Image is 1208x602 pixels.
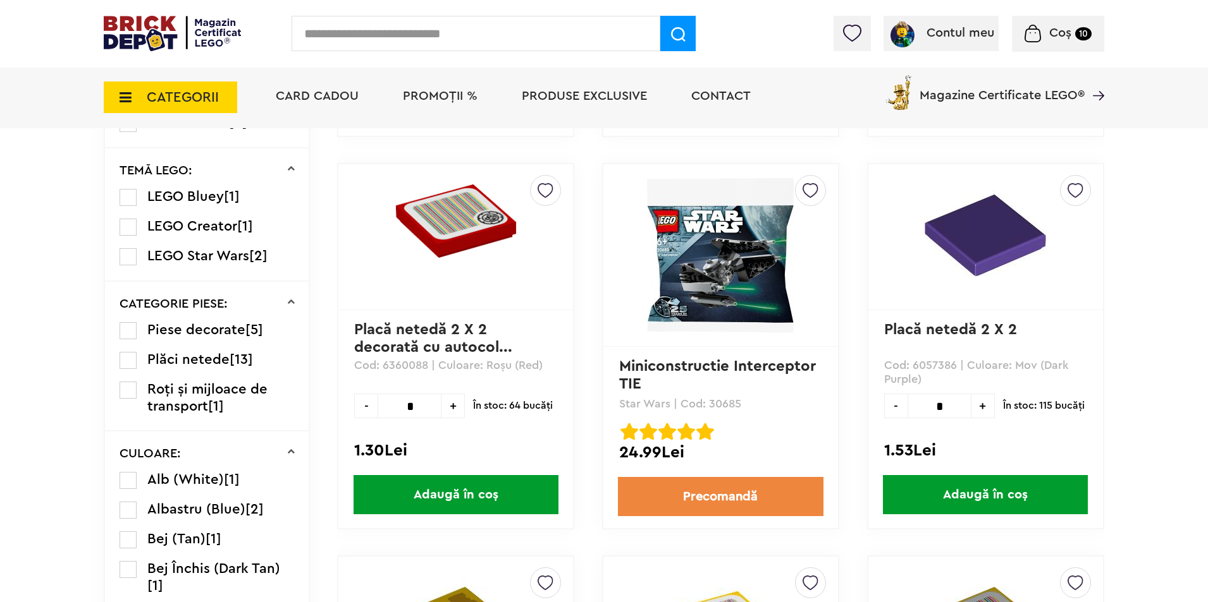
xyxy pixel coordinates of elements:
[473,394,553,418] span: În stoc: 64 bucăţi
[522,90,647,102] a: Produse exclusive
[677,423,695,440] img: Evaluare cu stele
[147,532,206,546] span: Bej (Tan)
[889,27,994,39] a: Contul meu
[884,394,908,418] span: -
[338,475,573,514] a: Adaugă în coș
[868,475,1103,514] a: Adaugă în coș
[1049,27,1071,39] span: Coș
[147,90,219,104] span: CATEGORII
[696,423,714,440] img: Evaluare cu stele
[691,90,751,102] a: Contact
[147,502,245,516] span: Albastru (Blue)
[147,562,280,575] span: Bej Închis (Dark Tan)
[884,442,1087,459] div: 1.53Lei
[441,394,465,418] span: +
[147,579,163,593] span: [1]
[230,352,253,366] span: [13]
[147,190,224,203] span: LEGO Bluey
[120,164,192,177] p: TEMĂ LEGO:
[620,423,638,440] img: Evaluare cu stele
[927,27,994,39] span: Contul meu
[354,475,558,514] span: Adaugă în coș
[403,90,478,102] a: PROMOȚII %
[237,219,253,233] span: [1]
[884,358,1087,387] p: Cod: 6057386 | Culoare: Mov (Dark Purple)
[147,249,249,263] span: LEGO Star Wars
[639,423,657,440] img: Evaluare cu stele
[619,444,822,461] div: 24.99Lei
[354,322,512,355] a: Placă netedă 2 X 2 decorată cu autocol...
[1085,73,1104,85] a: Magazine Certificate LEGO®
[245,323,263,337] span: [5]
[971,394,995,418] span: +
[208,399,224,413] span: [1]
[224,473,240,486] span: [1]
[120,298,228,310] p: CATEGORIE PIESE:
[1003,394,1085,418] span: În stoc: 115 bucăţi
[120,447,181,460] p: CULOARE:
[658,423,676,440] img: Evaluare cu stele
[206,532,221,546] span: [1]
[619,398,822,409] p: Star Wars | Cod: 30685
[147,219,237,233] span: LEGO Creator
[632,167,809,344] img: Miniconstructie Interceptor TIE
[147,323,245,337] span: Piese decorate
[147,352,230,366] span: Plăci netede
[147,473,224,486] span: Alb (White)
[1075,27,1092,40] small: 10
[925,175,1046,296] img: Placă netedă 2 X 2
[394,175,518,268] img: Placă netedă 2 X 2 decorată cu autocolant cod de bară
[224,190,240,203] span: [1]
[276,90,359,102] a: Card Cadou
[619,359,820,392] a: Miniconstructie Interceptor TIE
[354,394,378,418] span: -
[245,502,264,516] span: [2]
[883,475,1088,514] span: Adaugă în coș
[249,249,268,263] span: [2]
[618,477,823,516] a: Precomandă
[354,442,557,459] div: 1.30Lei
[884,322,1017,337] a: Placă netedă 2 X 2
[147,382,268,413] span: Roți și mijloace de transport
[920,73,1085,102] span: Magazine Certificate LEGO®
[354,358,557,387] p: Cod: 6360088 | Culoare: Roşu (Red)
